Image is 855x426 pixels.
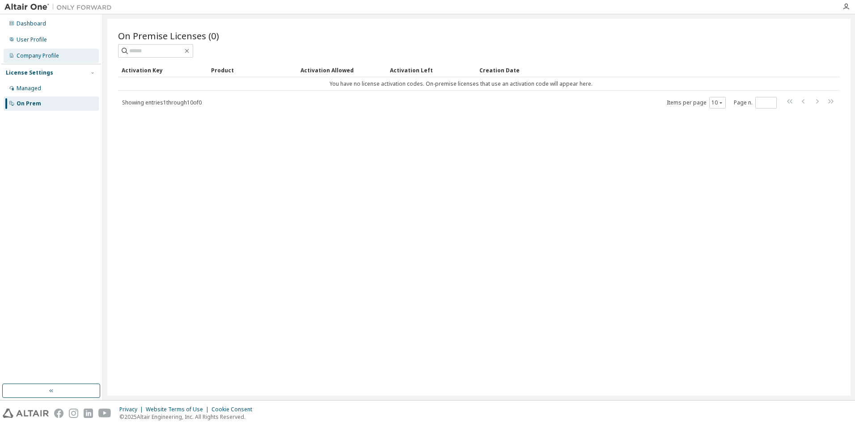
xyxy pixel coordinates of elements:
[17,100,41,107] div: On Prem
[119,413,258,421] p: © 2025 Altair Engineering, Inc. All Rights Reserved.
[4,3,116,12] img: Altair One
[84,409,93,418] img: linkedin.svg
[146,406,212,413] div: Website Terms of Use
[17,85,41,92] div: Managed
[17,20,46,27] div: Dashboard
[734,97,777,109] span: Page n.
[711,99,724,106] button: 10
[118,77,804,91] td: You have no license activation codes. On-premise licenses that use an activation code will appear...
[212,406,258,413] div: Cookie Consent
[122,63,204,77] div: Activation Key
[3,409,49,418] img: altair_logo.svg
[118,29,219,42] span: On Premise Licenses (0)
[98,409,111,418] img: youtube.svg
[479,63,800,77] div: Creation Date
[17,52,59,59] div: Company Profile
[119,406,146,413] div: Privacy
[54,409,63,418] img: facebook.svg
[122,99,202,106] span: Showing entries 1 through 10 of 0
[17,36,47,43] div: User Profile
[6,69,53,76] div: License Settings
[390,63,472,77] div: Activation Left
[211,63,293,77] div: Product
[301,63,383,77] div: Activation Allowed
[667,97,726,109] span: Items per page
[69,409,78,418] img: instagram.svg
